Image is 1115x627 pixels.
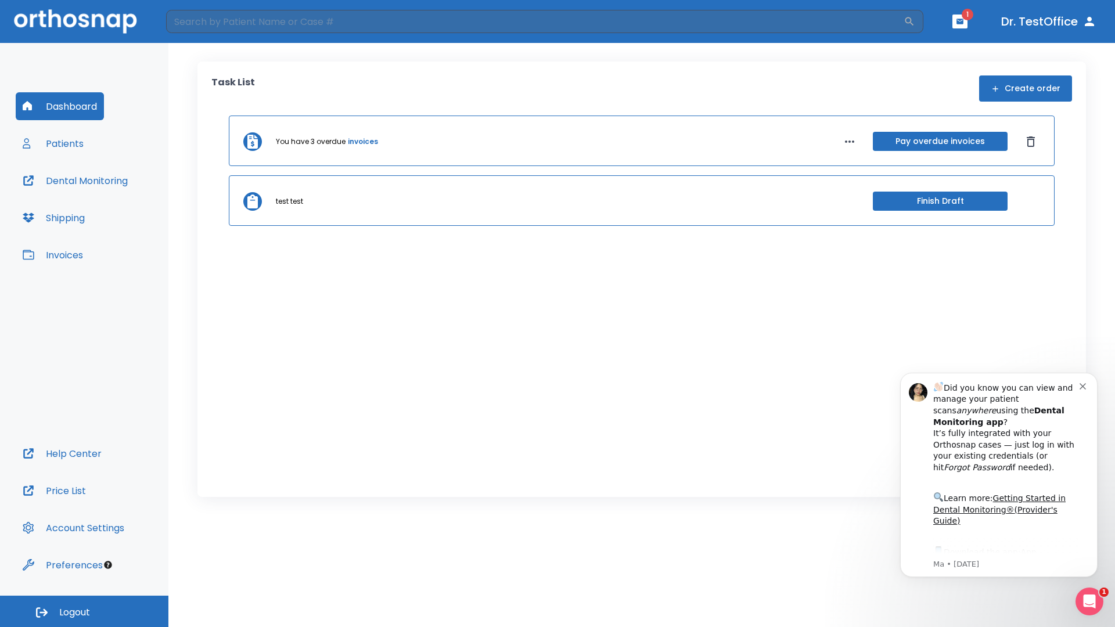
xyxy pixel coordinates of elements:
[997,11,1101,32] button: Dr. TestOffice
[14,9,137,33] img: Orthosnap
[51,204,197,214] p: Message from Ma, sent 3w ago
[276,136,346,147] p: You have 3 overdue
[16,241,90,269] button: Invoices
[16,204,92,232] button: Shipping
[962,9,973,20] span: 1
[59,606,90,619] span: Logout
[873,132,1008,151] button: Pay overdue invoices
[16,92,104,120] button: Dashboard
[883,355,1115,596] iframe: Intercom notifications message
[1099,588,1109,597] span: 1
[348,136,378,147] a: invoices
[1076,588,1103,615] iframe: Intercom live chat
[211,75,255,102] p: Task List
[16,167,135,194] button: Dental Monitoring
[16,129,91,157] button: Patients
[979,75,1072,102] button: Create order
[197,25,206,34] button: Dismiss notification
[51,192,154,213] a: App Store
[51,189,197,248] div: Download the app: | ​ Let us know if you need help getting started!
[16,439,109,467] button: Help Center
[16,477,93,505] button: Price List
[16,514,131,542] button: Account Settings
[873,192,1008,211] button: Finish Draft
[1022,132,1040,151] button: Dismiss
[16,551,110,579] button: Preferences
[103,560,113,570] div: Tooltip anchor
[166,10,904,33] input: Search by Patient Name or Case #
[276,196,303,207] p: test test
